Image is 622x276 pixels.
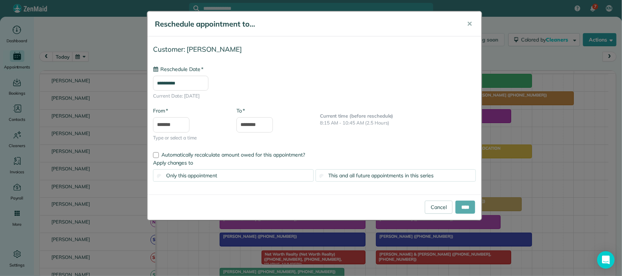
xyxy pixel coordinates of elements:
label: Reschedule Date [153,66,203,73]
input: Only this appointment [157,174,162,179]
label: From [153,107,168,114]
span: Type or select a time [153,134,226,142]
span: ✕ [467,20,472,28]
h4: Customer: [PERSON_NAME] [153,46,476,53]
div: Open Intercom Messenger [597,251,615,269]
span: Automatically recalculate amount owed for this appointment? [161,151,305,158]
label: To [236,107,245,114]
a: Cancel [425,201,453,214]
label: Apply changes to [153,159,476,166]
p: 8:15 AM - 10:45 AM (2.5 Hours) [320,119,476,127]
span: Current Date: [DATE] [153,92,476,100]
b: Current time (before reschedule) [320,113,394,119]
input: This and all future appointments in this series [319,174,324,179]
h5: Reschedule appointment to... [155,19,457,29]
span: This and all future appointments in this series [329,172,434,179]
span: Only this appointment [166,172,217,179]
